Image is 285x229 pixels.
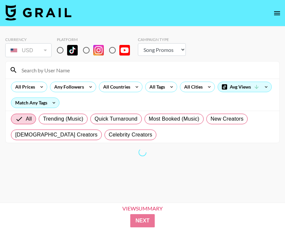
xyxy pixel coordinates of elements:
[99,82,132,92] div: All Countries
[5,5,71,20] img: Grail Talent
[18,65,275,75] input: Search by User Name
[130,214,155,227] button: Next
[11,82,36,92] div: All Prices
[26,115,32,123] span: All
[109,131,152,139] span: Celebrity Creators
[11,98,59,108] div: Match Any Tags
[139,148,146,156] span: Refreshing bookers, clients, countries, tags, cities, talent, talent...
[67,45,78,56] img: TikTok
[138,37,186,42] div: Campaign Type
[117,206,168,211] div: View Summary
[93,45,104,56] img: Instagram
[43,115,83,123] span: Trending (Music)
[180,82,204,92] div: All Cities
[5,37,52,42] div: Currency
[218,82,271,92] div: Avg Views
[7,45,50,56] div: USD
[15,131,98,139] span: [DEMOGRAPHIC_DATA] Creators
[252,196,277,221] iframe: Drift Widget Chat Controller
[5,42,52,58] div: Currency is locked to USD
[145,82,166,92] div: All Tags
[149,115,199,123] span: Most Booked (Music)
[95,115,138,123] span: Quick Turnaround
[270,7,284,20] button: open drawer
[119,45,130,56] img: YouTube
[57,37,135,42] div: Platform
[50,82,85,92] div: Any Followers
[211,115,244,123] span: New Creators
